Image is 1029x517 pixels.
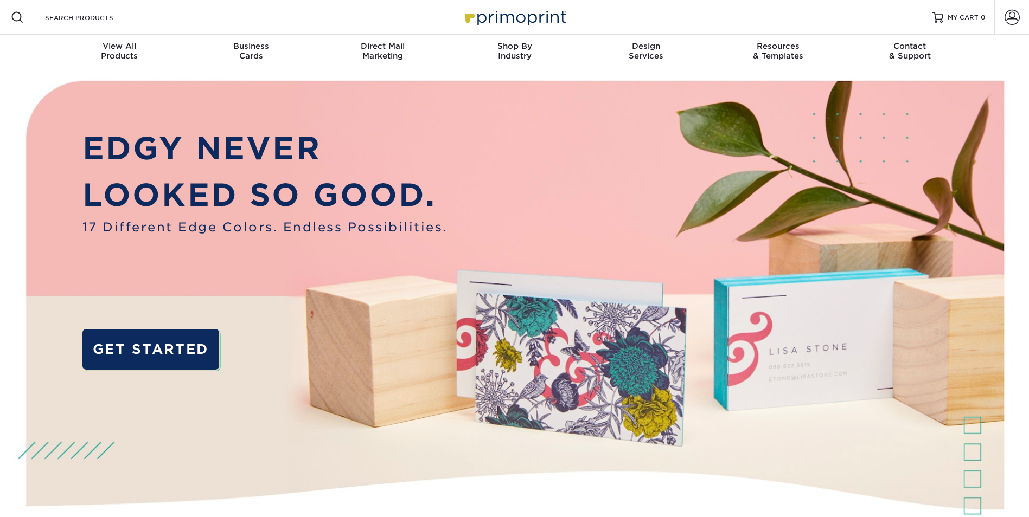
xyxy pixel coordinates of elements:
[44,11,150,24] input: SEARCH PRODUCTS.....
[82,172,448,218] p: LOOKED SO GOOD.
[317,41,449,51] span: Direct Mail
[580,35,712,69] a: DesignServices
[461,5,569,29] img: Primoprint
[712,41,844,61] div: & Templates
[54,41,186,61] div: Products
[185,41,317,61] div: Cards
[54,35,186,69] a: View AllProducts
[844,41,976,51] span: Contact
[82,329,219,370] a: GET STARTED
[948,13,979,22] span: MY CART
[449,41,580,51] span: Shop By
[54,41,186,51] span: View All
[449,35,580,69] a: Shop ByIndustry
[185,35,317,69] a: BusinessCards
[844,35,976,69] a: Contact& Support
[712,41,844,51] span: Resources
[449,41,580,61] div: Industry
[580,41,712,61] div: Services
[981,14,986,21] span: 0
[317,35,449,69] a: Direct MailMarketing
[317,41,449,61] div: Marketing
[580,41,712,51] span: Design
[712,35,844,69] a: Resources& Templates
[844,41,976,61] div: & Support
[82,125,448,171] p: EDGY NEVER
[185,41,317,51] span: Business
[82,218,448,236] span: 17 Different Edge Colors. Endless Possibilities.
